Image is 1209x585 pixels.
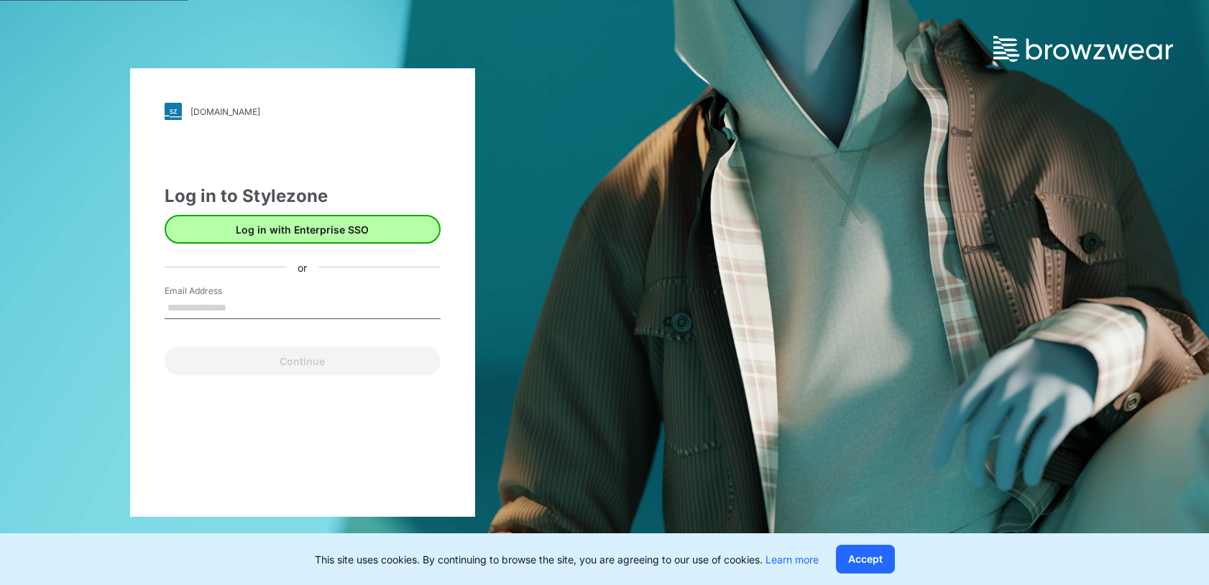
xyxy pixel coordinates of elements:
[190,106,260,117] div: [DOMAIN_NAME]
[766,553,819,566] a: Learn more
[165,183,441,209] div: Log in to Stylezone
[836,545,895,574] button: Accept
[993,36,1173,62] img: browzwear-logo.73288ffb.svg
[165,215,441,244] button: Log in with Enterprise SSO
[165,285,265,298] label: Email Address
[286,259,318,275] div: or
[315,552,819,567] p: This site uses cookies. By continuing to browse the site, you are agreeing to our use of cookies.
[165,103,441,120] a: [DOMAIN_NAME]
[165,103,182,120] img: svg+xml;base64,PHN2ZyB3aWR0aD0iMjgiIGhlaWdodD0iMjgiIHZpZXdCb3g9IjAgMCAyOCAyOCIgZmlsbD0ibm9uZSIgeG...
